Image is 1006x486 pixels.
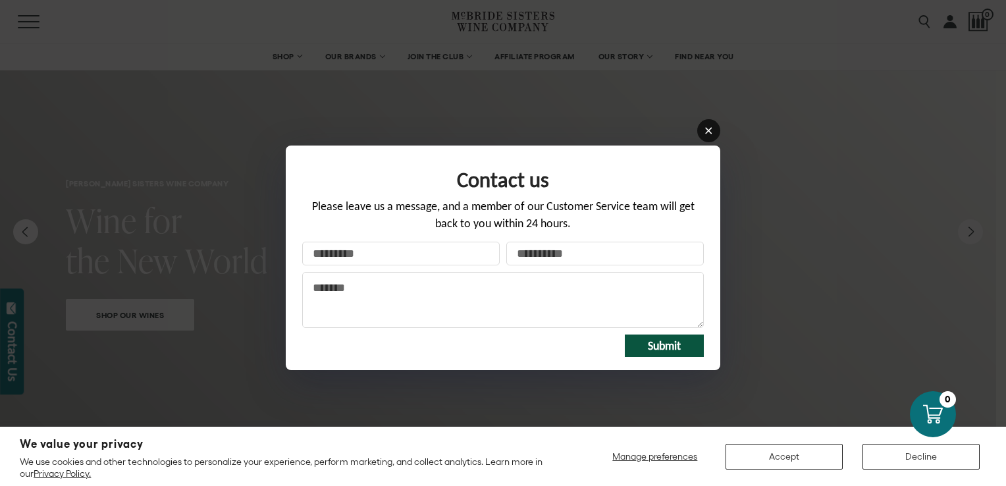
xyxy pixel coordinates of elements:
[506,242,704,265] input: Your email
[20,439,556,450] h2: We value your privacy
[457,167,549,193] span: Contact us
[302,159,704,198] div: Form title
[625,335,704,357] button: Submit
[604,444,706,470] button: Manage preferences
[862,444,980,470] button: Decline
[302,198,704,241] div: Please leave us a message, and a member of our Customer Service team will get back to you within ...
[940,391,956,408] div: 0
[648,338,681,353] span: Submit
[726,444,843,470] button: Accept
[302,272,704,328] textarea: Message
[302,242,500,265] input: Your name
[612,451,697,462] span: Manage preferences
[20,456,556,479] p: We use cookies and other technologies to personalize your experience, perform marketing, and coll...
[34,468,91,479] a: Privacy Policy.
